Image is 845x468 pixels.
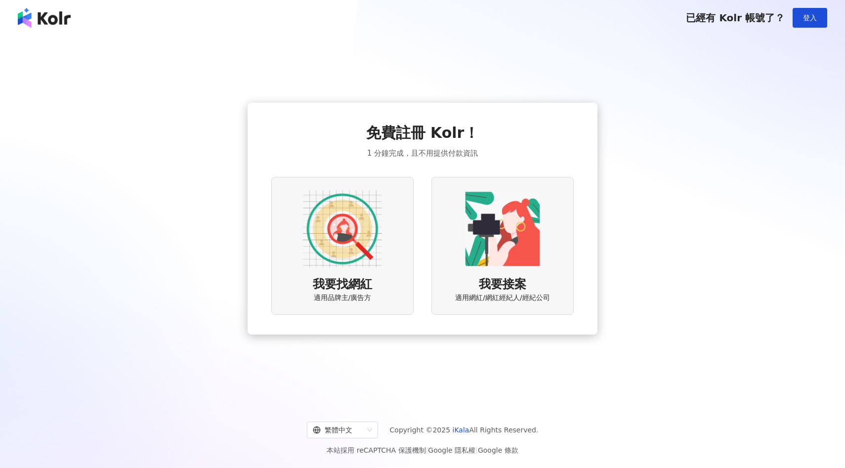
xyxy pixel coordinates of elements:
[686,12,785,24] span: 已經有 Kolr 帳號了？
[803,14,817,22] span: 登入
[475,446,478,454] span: |
[426,446,428,454] span: |
[313,276,372,293] span: 我要找網紅
[463,189,542,268] img: KOL identity option
[453,426,469,434] a: iKala
[313,422,363,438] div: 繁體中文
[390,424,539,436] span: Copyright © 2025 All Rights Reserved.
[327,444,518,456] span: 本站採用 reCAPTCHA 保護機制
[367,147,478,159] span: 1 分鐘完成，且不用提供付款資訊
[428,446,475,454] a: Google 隱私權
[314,293,372,303] span: 適用品牌主/廣告方
[478,446,518,454] a: Google 條款
[479,276,526,293] span: 我要接案
[303,189,382,268] img: AD identity option
[793,8,827,28] button: 登入
[18,8,71,28] img: logo
[455,293,549,303] span: 適用網紅/網紅經紀人/經紀公司
[366,123,479,143] span: 免費註冊 Kolr！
